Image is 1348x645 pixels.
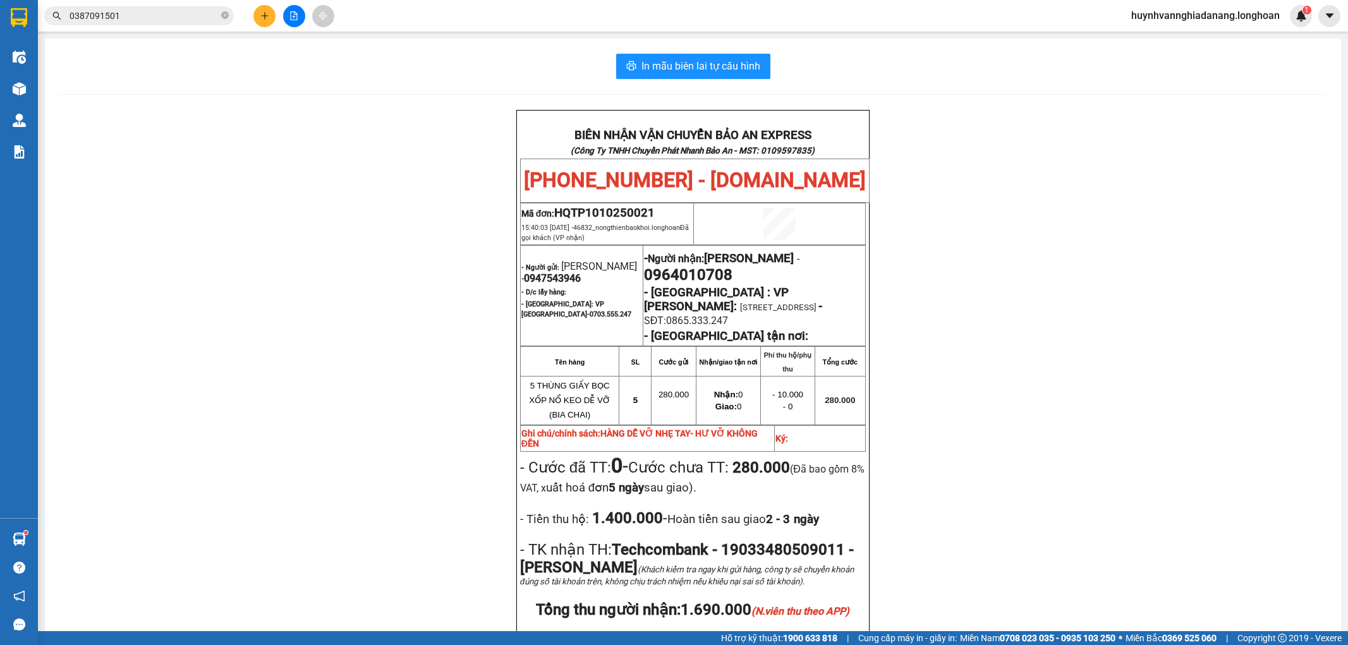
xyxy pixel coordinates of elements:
span: ngày [794,512,819,526]
strong: - [GEOGRAPHIC_DATA] tận nơi: [644,329,808,343]
img: warehouse-icon [13,114,26,127]
span: Techcombank - 19033480509011 - [PERSON_NAME] [520,541,854,576]
span: 5 [633,395,638,405]
strong: 1.400.000 [589,509,663,527]
span: 5 THÙNG GIẤY BỌC XỐP NỔ KEO DỄ VỠ (BIA CHAI) [529,381,610,419]
span: In mẫu biên lai tự cấu hình [641,58,760,74]
span: huynhvannghiadanang.longhoan [1121,8,1290,23]
span: Miền Bắc [1126,631,1217,645]
strong: - Người gửi: [521,263,559,272]
span: aim [319,11,327,20]
button: caret-down [1318,5,1340,27]
span: - 10.000 [772,390,803,399]
span: caret-down [1324,10,1335,21]
strong: Ghi chú/chính sách: [521,428,758,449]
strong: Nhận/giao tận nơi [700,358,758,366]
span: 280.000 [659,390,689,399]
img: warehouse-icon [13,82,26,95]
span: (Khách kiểm tra ngay khi gửi hàng, công ty sẽ chuyển khoản đúng số tài khoản trên, không chịu trá... [520,565,854,586]
strong: 2 - 3 [766,512,819,526]
span: Hỗ trợ kỹ thuật: [721,631,837,645]
span: Miền Nam [960,631,1115,645]
span: 1 [1304,6,1309,15]
sup: 1 [1302,6,1311,15]
span: 0 [715,402,741,411]
img: logo-vxr [11,8,27,27]
span: close-circle [221,11,229,19]
span: [STREET_ADDRESS] [740,303,817,312]
span: - Cước đã TT: [520,459,628,476]
strong: Ký: [775,433,788,443]
strong: - [644,251,794,265]
span: 0865.333.247 [666,315,728,327]
span: | [847,631,849,645]
strong: 5 ngày [609,481,644,495]
span: | [1226,631,1228,645]
span: - [611,454,628,478]
span: Người nhận: [648,253,794,265]
img: warehouse-icon [13,533,26,546]
span: (Đã bao gồm 8% VAT, x [520,463,865,494]
strong: Tên hàng [555,358,585,366]
span: [PHONE_NUMBER] - [DOMAIN_NAME] [524,168,866,192]
span: plus [260,11,269,20]
span: Tổng thu người nhận: [536,601,849,618]
span: Cung cấp máy in - giấy in: [858,631,957,645]
button: file-add [283,5,305,27]
strong: Phí thu hộ/phụ thu [764,351,812,373]
span: - Tiền thu hộ: [520,512,589,526]
strong: - D/c lấy hàng: [521,288,566,296]
span: HQTP1010250021 [554,206,655,220]
img: icon-new-feature [1296,10,1307,21]
strong: Tổng cước [823,358,858,366]
strong: Cước gửi [659,358,688,366]
span: - [818,299,822,313]
span: copyright [1278,634,1287,642]
span: 15:40:03 [DATE] - [521,224,689,242]
span: [PERSON_NAME] - [521,260,637,284]
span: notification [13,590,25,602]
span: HÀNG DỄ VỠ NHẸ TAY- HƯ VỠ KHÔNG ĐỀN [521,428,758,449]
span: 0947543946 [524,272,581,284]
span: question-circle [13,562,25,574]
sup: 1 [24,531,28,534]
span: uất hoá đơn sau giao). [546,481,696,495]
span: message [13,618,25,630]
em: (N.viên thu theo APP) [751,605,849,617]
span: 1.690.000 [681,601,849,618]
span: 0703.555.247 [590,310,631,318]
strong: BIÊN NHẬN VẬN CHUYỂN BẢO AN EXPRESS [574,128,811,142]
span: 46832_nongthienbaokhoi.longhoan [521,224,689,242]
span: - [GEOGRAPHIC_DATA]: VP [GEOGRAPHIC_DATA]- [521,300,631,318]
strong: 1900 633 818 [783,633,837,643]
img: solution-icon [13,145,26,159]
span: [PERSON_NAME] [704,251,794,265]
span: close-circle [221,10,229,22]
span: Hoàn tiền sau giao [667,512,819,526]
strong: 0369 525 060 [1162,633,1217,643]
strong: (Công Ty TNHH Chuyển Phát Nhanh Bảo An - MST: 0109597835) [571,146,815,155]
span: file-add [289,11,298,20]
span: search [52,11,61,20]
strong: 0 [611,454,622,478]
span: 280.000 [825,395,855,405]
span: 0 [714,390,743,399]
span: printer [626,61,636,73]
strong: 0708 023 035 - 0935 103 250 [1000,633,1115,643]
input: Tìm tên, số ĐT hoặc mã đơn [70,9,219,23]
span: 0964010708 [644,266,732,284]
button: printerIn mẫu biên lai tự cấu hình [616,54,770,79]
span: Mã đơn: [521,208,655,219]
span: - [794,253,799,265]
span: - [589,509,819,527]
button: plus [253,5,276,27]
strong: Giao: [715,402,737,411]
span: - 0 [783,402,793,411]
span: - [GEOGRAPHIC_DATA] : VP [PERSON_NAME]: [644,286,789,313]
span: SĐT: [644,315,667,327]
strong: Nhận: [714,390,738,399]
span: Cước chưa TT: [520,459,865,495]
img: warehouse-icon [13,51,26,64]
span: ⚪️ [1119,636,1122,641]
span: - TK nhận TH: [520,541,612,558]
